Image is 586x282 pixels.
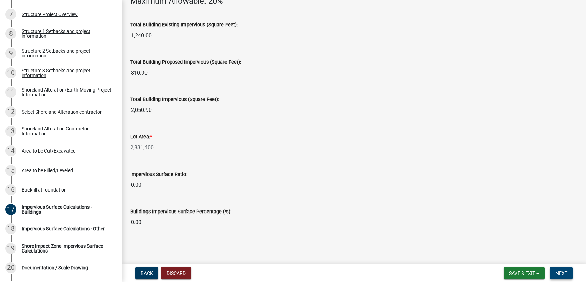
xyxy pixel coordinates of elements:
[22,244,111,253] div: Shore Impact Zone Impervious Surface Calculations
[5,67,16,78] div: 10
[130,209,231,214] label: Buildings Impervious Surface Percentage (%):
[504,267,545,279] button: Save & Exit
[5,28,16,39] div: 8
[5,48,16,59] div: 9
[22,126,111,136] div: Shoreland Alteration Contractor Information
[22,87,111,97] div: Shoreland Alteration/Earth-Moving Project Information
[5,243,16,254] div: 19
[5,184,16,195] div: 16
[5,126,16,137] div: 13
[550,267,573,279] button: Next
[555,270,567,276] span: Next
[5,262,16,273] div: 20
[22,168,73,173] div: Area to be Filled/Leveled
[5,145,16,156] div: 14
[130,23,238,27] label: Total Building Existing Impervious (Square Feet):
[130,135,152,139] label: Lot Area:
[22,29,111,38] div: Structure 1 Setbacks and project information
[5,165,16,176] div: 15
[161,267,191,279] button: Discard
[130,60,241,65] label: Total Building Proposed Impervious (Square Feet):
[5,223,16,234] div: 18
[5,106,16,117] div: 12
[22,68,111,78] div: Structure 3 Setbacks and project information
[509,270,535,276] span: Save & Exit
[22,12,78,17] div: Structure Project Overview
[22,48,111,58] div: Structure 2 Setbacks and project information
[130,97,219,102] label: Total Building Impervious (Square Feet):
[22,187,67,192] div: Backfill at foundation
[130,172,187,177] label: Impervious Surface Ratio:
[135,267,158,279] button: Back
[5,9,16,20] div: 7
[22,226,105,231] div: Impervious Surface Calculations - Other
[5,204,16,215] div: 17
[5,87,16,98] div: 11
[22,148,76,153] div: Area to be Cut/Excavated
[22,205,111,214] div: Impervious Surface Calculations - Buildings
[141,270,153,276] span: Back
[22,109,102,114] div: Select Shoreland Alteration contractor
[22,265,88,270] div: Documentation / Scale Drawing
